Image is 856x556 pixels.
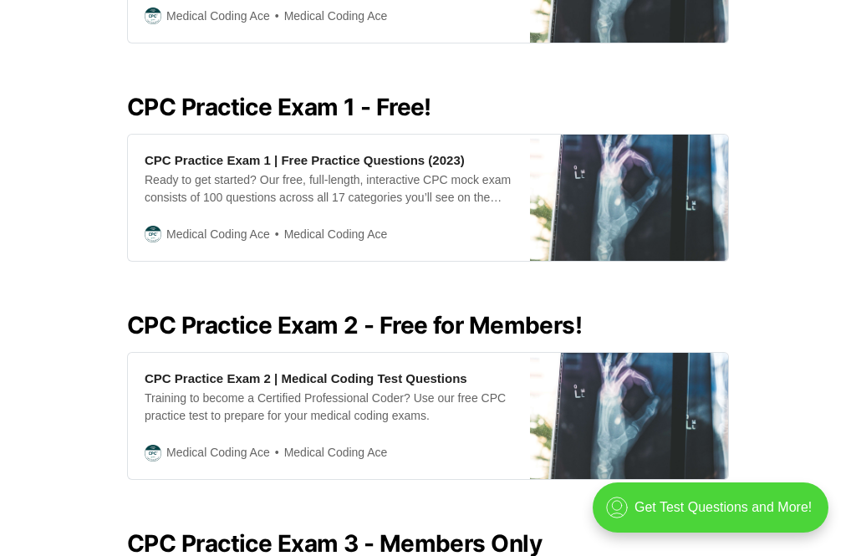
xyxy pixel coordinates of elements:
div: Training to become a Certified Professional Coder? Use our free CPC practice test to prepare for ... [145,390,513,425]
span: Medical Coding Ace [166,7,270,25]
span: Medical Coding Ace [270,225,388,244]
div: Ready to get started? Our free, full-length, interactive CPC mock exam consists of 100 questions ... [145,171,513,207]
div: CPC Practice Exam 1 | Free Practice Questions (2023) [145,151,465,169]
a: CPC Practice Exam 1 | Free Practice Questions (2023)Ready to get started? Our free, full-length, ... [127,134,729,262]
h2: CPC Practice Exam 2 - Free for Members! [127,312,729,339]
h2: CPC Practice Exam 1 - Free! [127,94,729,120]
span: Medical Coding Ace [270,443,388,462]
iframe: portal-trigger [578,474,856,556]
span: Medical Coding Ace [166,443,270,462]
span: Medical Coding Ace [270,7,388,26]
div: CPC Practice Exam 2 | Medical Coding Test Questions [145,370,467,387]
span: Medical Coding Ace [166,225,270,243]
a: CPC Practice Exam 2 | Medical Coding Test QuestionsTraining to become a Certified Professional Co... [127,352,729,480]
